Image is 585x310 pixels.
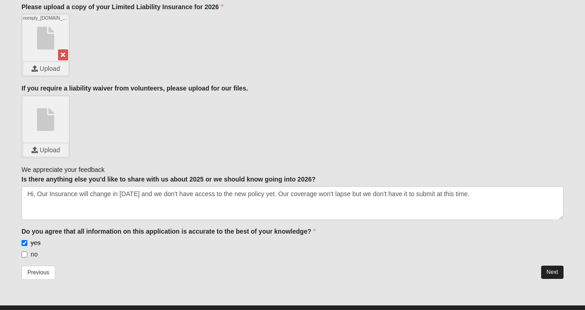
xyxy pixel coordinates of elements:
[21,251,27,257] input: no
[21,2,223,11] label: Please upload a copy of your Limited Liability Insurance for 2026
[58,49,68,60] a: Remove File
[21,84,248,93] label: If you require a liability waiver from volunteers, please upload for our files.
[31,251,38,258] span: no
[21,175,316,184] label: Is there anything else you'd like to share with us about 2025 or we should know going into 2026?
[23,15,69,61] a: noreply_[DOMAIN_NAME]_20251009_200552.pdf
[31,239,41,246] span: yes
[21,240,27,246] input: yes
[21,266,55,280] a: Previous
[21,227,316,236] label: Do you agree that all information on this application is accurate to the best of your knowledge?
[541,266,564,279] a: Next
